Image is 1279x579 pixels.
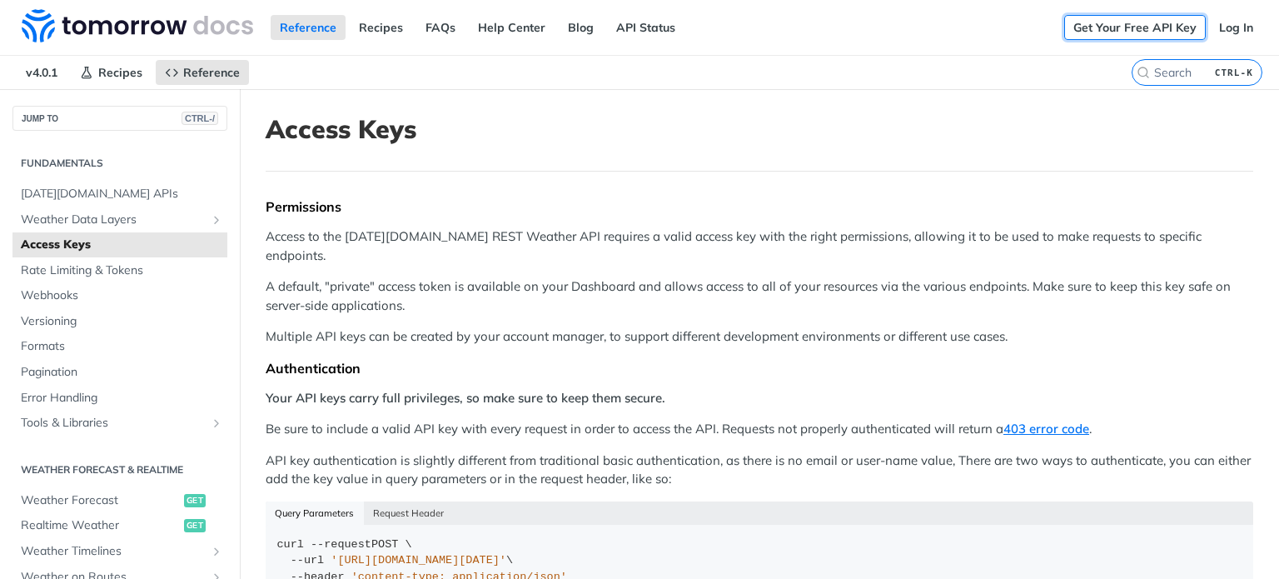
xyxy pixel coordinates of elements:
div: Authentication [266,360,1253,377]
h2: Weather Forecast & realtime [12,462,227,477]
a: [DATE][DOMAIN_NAME] APIs [12,182,227,207]
span: Recipes [98,65,142,80]
span: Error Handling [21,390,223,407]
button: Show subpages for Weather Data Layers [210,213,223,227]
span: --request [311,538,371,551]
a: Tools & LibrariesShow subpages for Tools & Libraries [12,411,227,436]
a: API Status [607,15,684,40]
span: curl [277,538,304,551]
button: JUMP TOCTRL-/ [12,106,227,131]
a: Rate Limiting & Tokens [12,258,227,283]
span: Weather Data Layers [21,212,206,228]
span: v4.0.1 [17,60,67,85]
p: Access to the [DATE][DOMAIN_NAME] REST Weather API requires a valid access key with the right per... [266,227,1253,265]
span: Formats [21,338,223,355]
span: Tools & Libraries [21,415,206,432]
button: Show subpages for Weather Timelines [210,545,223,558]
a: Weather Data LayersShow subpages for Weather Data Layers [12,207,227,232]
a: Reference [271,15,346,40]
span: Pagination [21,364,223,381]
a: Weather TimelinesShow subpages for Weather Timelines [12,539,227,564]
span: [DATE][DOMAIN_NAME] APIs [21,186,223,202]
a: Pagination [12,360,227,385]
span: Versioning [21,313,223,330]
svg: Search [1137,66,1150,79]
button: Show subpages for Tools & Libraries [210,417,223,430]
span: Access Keys [21,237,223,253]
a: Help Center [469,15,555,40]
a: Versioning [12,309,227,334]
a: Weather Forecastget [12,488,227,513]
span: Weather Timelines [21,543,206,560]
a: Blog [559,15,603,40]
h1: Access Keys [266,114,1253,144]
p: Be sure to include a valid API key with every request in order to access the API. Requests not pr... [266,420,1253,439]
span: Weather Forecast [21,492,180,509]
a: Reference [156,60,249,85]
kbd: CTRL-K [1211,64,1257,81]
strong: Your API keys carry full privileges, so make sure to keep them secure. [266,390,665,406]
a: FAQs [416,15,465,40]
p: API key authentication is slightly different from traditional basic authentication, as there is n... [266,452,1253,489]
img: Tomorrow.io Weather API Docs [22,9,253,42]
a: Recipes [350,15,412,40]
span: Webhooks [21,287,223,304]
a: Access Keys [12,232,227,257]
a: Formats [12,334,227,359]
div: Permissions [266,198,1253,215]
a: Realtime Weatherget [12,513,227,538]
a: Get Your Free API Key [1064,15,1206,40]
a: Recipes [71,60,152,85]
p: A default, "private" access token is available on your Dashboard and allows access to all of your... [266,277,1253,315]
span: --url [291,554,325,567]
span: Reference [183,65,240,80]
h2: Fundamentals [12,156,227,171]
a: Error Handling [12,386,227,411]
a: 403 error code [1003,421,1089,437]
p: Multiple API keys can be created by your account manager, to support different development enviro... [266,327,1253,347]
button: Request Header [364,502,454,525]
a: Webhooks [12,283,227,308]
span: get [184,519,206,532]
span: '[URL][DOMAIN_NAME][DATE]' [331,554,506,567]
span: Realtime Weather [21,517,180,534]
span: Rate Limiting & Tokens [21,262,223,279]
a: Log In [1210,15,1262,40]
span: CTRL-/ [182,112,218,125]
span: get [184,494,206,507]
